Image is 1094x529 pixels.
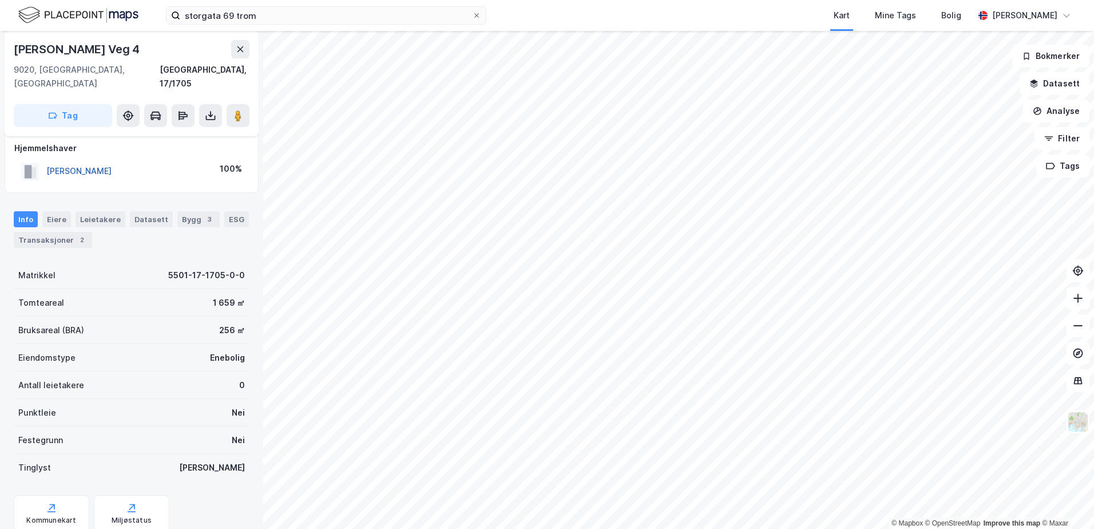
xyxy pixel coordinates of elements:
[18,378,84,392] div: Antall leietakere
[18,461,51,475] div: Tinglyst
[160,63,249,90] div: [GEOGRAPHIC_DATA], 17/1705
[239,378,245,392] div: 0
[76,234,88,246] div: 2
[220,162,242,176] div: 100%
[1036,155,1089,177] button: Tags
[232,433,245,447] div: Nei
[177,211,220,227] div: Bygg
[891,519,923,527] a: Mapbox
[179,461,245,475] div: [PERSON_NAME]
[14,63,160,90] div: 9020, [GEOGRAPHIC_DATA], [GEOGRAPHIC_DATA]
[26,516,76,525] div: Kommunekart
[925,519,981,527] a: OpenStreetMap
[232,406,245,420] div: Nei
[224,211,249,227] div: ESG
[1034,127,1089,150] button: Filter
[213,296,245,310] div: 1 659 ㎡
[1012,45,1089,68] button: Bokmerker
[14,232,92,248] div: Transaksjoner
[219,323,245,337] div: 256 ㎡
[210,351,245,365] div: Enebolig
[14,40,142,58] div: [PERSON_NAME] Veg 4
[130,211,173,227] div: Datasett
[14,141,249,155] div: Hjemmelshaver
[992,9,1057,22] div: [PERSON_NAME]
[76,211,125,227] div: Leietakere
[1037,474,1094,529] iframe: Chat Widget
[42,211,71,227] div: Eiere
[1020,72,1089,95] button: Datasett
[834,9,850,22] div: Kart
[875,9,916,22] div: Mine Tags
[1037,474,1094,529] div: Kontrollprogram for chat
[18,296,64,310] div: Tomteareal
[180,7,472,24] input: Søk på adresse, matrikkel, gårdeiere, leietakere eller personer
[1023,100,1089,123] button: Analyse
[941,9,961,22] div: Bolig
[14,211,38,227] div: Info
[168,269,245,282] div: 5501-17-1705-0-0
[18,323,84,337] div: Bruksareal (BRA)
[18,433,63,447] div: Festegrunn
[112,516,152,525] div: Miljøstatus
[14,104,112,127] button: Tag
[204,214,215,225] div: 3
[18,269,56,282] div: Matrikkel
[18,5,138,25] img: logo.f888ab2527a4732fd821a326f86c7f29.svg
[18,406,56,420] div: Punktleie
[984,519,1040,527] a: Improve this map
[1067,411,1089,433] img: Z
[18,351,76,365] div: Eiendomstype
